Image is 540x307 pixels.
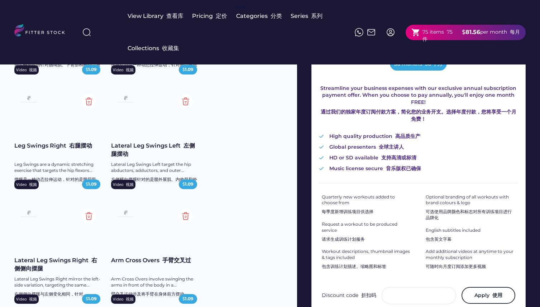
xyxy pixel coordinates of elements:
[111,142,195,157] font: 左侧腿摆动
[82,94,96,109] img: Group%201000002354.svg
[82,209,96,223] img: Group%201000002354.svg
[319,85,518,126] div: Streamline your business expenses with our exclusive annual subscription payment offer. When you ...
[271,13,282,19] font: 分类
[115,93,136,106] img: Frame%2079%20%281%29.svg
[166,13,183,19] font: 查看库
[111,256,197,264] div: Arm Cross Overs
[322,292,376,299] div: Discount code
[355,28,363,37] img: meteor-icons_whatsapp%20%281%29.svg
[178,94,193,109] img: Group%201000002354.svg
[128,44,179,52] div: Collections
[88,181,97,187] strong: 1.09
[162,257,191,264] font: 手臂交叉过
[361,292,376,298] font: 折扣码
[322,249,411,272] div: Workout descriptions, thumbnail images & tags included
[29,182,37,187] font: 视频
[111,177,197,188] font: 左侧横向摆腿针对的是髋外展肌、内收肌和外侧...
[178,209,193,223] img: Group%201000002354.svg
[14,162,100,185] div: Leg Swings are a dynamic stretching exercise that targets the hip flexors...
[319,167,324,170] img: Vector%20%282%29.svg
[113,296,134,302] div: Video
[510,29,520,35] font: 每月
[329,165,421,172] div: Music license secure
[426,227,481,245] div: English subtitles included
[126,182,134,187] font: 视频
[319,156,324,159] img: Vector%20%282%29.svg
[162,45,179,52] font: 收藏集
[18,208,39,220] img: Frame%2079%20%281%29.svg
[386,28,395,37] img: profile-circle.svg
[126,296,134,302] font: 视频
[492,292,502,298] font: 使用
[322,264,386,269] font: 包含训练计划描述、缩略图和标签
[111,162,197,191] div: Lateral Leg Swings Left target the hip abductors, adductors, and outer...
[14,177,99,182] font: 摆腿是一种动态拉伸运动，针对的是髋屈肌...
[329,144,404,151] div: Global presenters
[16,67,37,72] div: Video
[386,165,421,172] font: 音乐版权已确保
[381,154,416,161] font: 支持高清或标清
[462,28,465,36] div: $
[182,181,193,187] div: $
[425,61,443,67] font: 36 个月
[182,67,193,73] div: $
[291,12,322,20] div: Series
[329,154,416,162] div: HD or SD available
[128,12,183,20] div: View Library
[329,133,420,140] div: High quality production
[14,257,97,272] font: 右侧侧向摆腿
[236,4,245,11] div: fvck
[14,24,71,39] img: LOGO.svg
[465,29,480,35] strong: 81.56
[322,221,411,245] div: Request a workout to be produced service
[422,29,458,43] div: 75 items
[14,256,100,273] div: Lateral Leg Swings Right
[18,93,39,106] img: Frame%2079%20%281%29.svg
[111,142,197,158] div: Lateral Leg Swings Left
[426,194,515,224] div: Optional branding of all workouts with brand colours & logo
[29,67,37,72] font: 视频
[16,182,37,187] div: Video
[216,13,227,19] font: 定价
[86,181,97,187] div: $
[480,29,520,36] div: per month
[319,135,324,138] img: Vector%20%282%29.svg
[14,291,86,297] font: 右侧侧向摆腿与左侧变化相同，针对...
[395,133,420,139] font: 高品质生产
[367,28,376,37] img: Frame%2051.svg
[426,236,451,242] font: 包含英文字幕
[113,67,134,72] div: Video
[322,209,373,214] font: 每季度新增训练项目供选择
[426,249,515,272] div: Add additional videos at anytime to your monthly subscription
[185,67,193,72] strong: 1.09
[319,145,324,149] img: Vector%20%282%29.svg
[69,142,92,149] font: 右腿摆动
[462,287,515,304] button: Apply 使用
[88,67,97,72] strong: 1.09
[321,109,516,122] font: 通过我们的独家年度订阅付款方案，简化您的业务开支。选择年度付款，您将享受一个月免费！
[322,236,365,242] font: 请求生成训练计划服务
[422,29,454,42] font: 75 件
[29,296,37,302] font: 视频
[86,67,97,73] div: $
[14,142,100,150] div: Leg Swings Right
[16,296,37,302] div: Video
[115,208,136,220] img: Frame%2079%20%281%29.svg
[113,182,134,187] div: Video
[86,296,97,302] div: $
[126,67,134,72] font: 视频
[14,276,100,300] div: Lateral Leg Swings Right mirror the left-side variation, targeting the same...
[426,209,512,220] font: 可选使用品牌颜色和标志对所有训练项目进行品牌化
[379,144,404,150] font: 全球主讲人
[192,12,227,20] div: Pricing
[88,296,97,301] strong: 1.09
[411,28,420,37] button: shopping_cart
[311,13,322,19] font: 系列
[426,264,486,269] font: 可随时向月度订阅添加更多视频
[111,291,187,297] font: 臂交叉运动涉及将手臂在身体前方摆动...
[322,194,411,218] div: Quarterly new workouts added to choose from
[185,296,193,301] strong: 1.09
[82,28,91,37] img: search-normal%203.svg
[236,12,282,20] div: Categories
